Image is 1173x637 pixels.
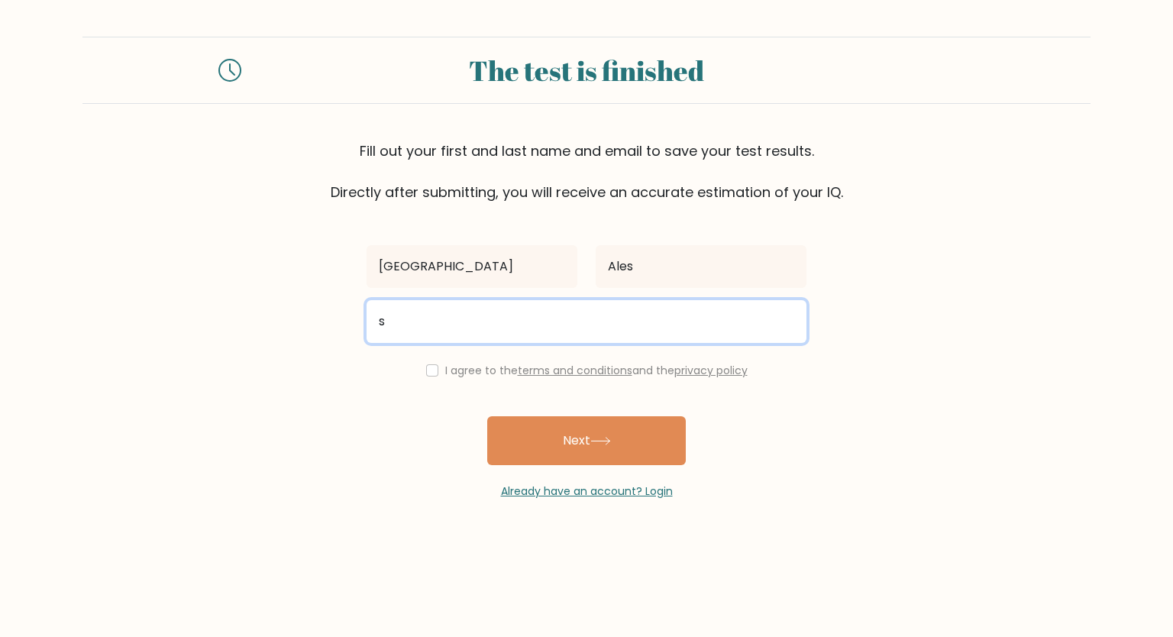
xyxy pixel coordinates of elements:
[260,50,913,91] div: The test is finished
[367,300,806,343] input: Email
[487,416,686,465] button: Next
[367,245,577,288] input: First name
[82,141,1091,202] div: Fill out your first and last name and email to save your test results. Directly after submitting,...
[518,363,632,378] a: terms and conditions
[674,363,748,378] a: privacy policy
[445,363,748,378] label: I agree to the and the
[596,245,806,288] input: Last name
[501,483,673,499] a: Already have an account? Login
